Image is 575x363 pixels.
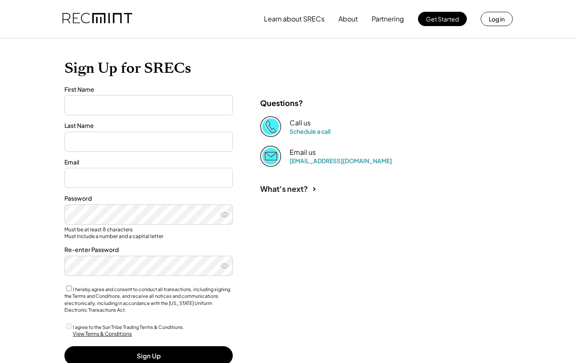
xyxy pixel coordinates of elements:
[290,119,311,127] div: Call us
[73,331,132,338] div: View Terms & Conditions
[64,286,230,313] label: I hereby agree and consent to conduct all transactions, including signing the Terms and Condition...
[372,11,404,27] button: Partnering
[64,226,233,239] div: Must be at least 8 characters Must include a number and a capital letter
[290,157,392,164] a: [EMAIL_ADDRESS][DOMAIN_NAME]
[64,246,233,254] div: Re-enter Password
[260,146,281,167] img: Email%202%403x.png
[73,324,184,330] label: I agree to the Sun Tribe Trading Terms & Conditions.
[64,194,233,203] div: Password
[290,148,316,157] div: Email us
[62,5,132,33] img: recmint-logotype%403x.png
[481,12,513,26] button: Log in
[64,122,233,130] div: Last Name
[64,85,233,94] div: First Name
[64,158,233,167] div: Email
[338,11,358,27] button: About
[260,184,308,193] div: What's next?
[260,98,303,108] div: Questions?
[264,11,325,27] button: Learn about SRECs
[418,12,467,26] button: Get Started
[64,59,511,77] h1: Sign Up for SRECs
[290,127,330,135] a: Schedule a call
[260,116,281,137] img: Phone%20copy%403x.png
